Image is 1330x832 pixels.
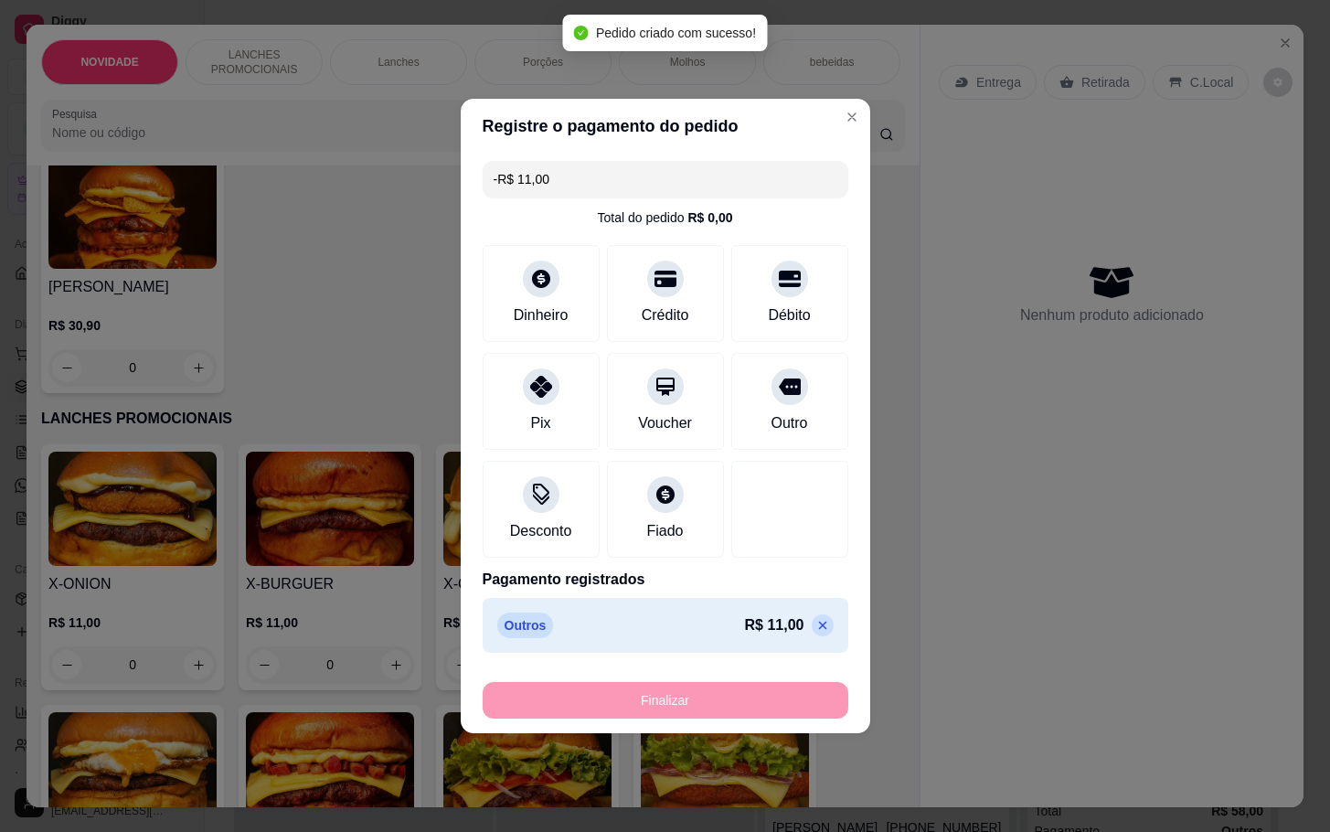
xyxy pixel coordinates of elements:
[771,412,807,434] div: Outro
[687,208,732,227] div: R$ 0,00
[514,304,569,326] div: Dinheiro
[497,613,554,638] p: Outros
[461,99,870,154] header: Registre o pagamento do pedido
[494,161,837,197] input: Ex.: hambúrguer de cordeiro
[596,26,756,40] span: Pedido criado com sucesso!
[837,102,867,132] button: Close
[642,304,689,326] div: Crédito
[530,412,550,434] div: Pix
[510,520,572,542] div: Desconto
[483,569,848,591] p: Pagamento registrados
[597,208,732,227] div: Total do pedido
[574,26,589,40] span: check-circle
[646,520,683,542] div: Fiado
[745,614,804,636] p: R$ 11,00
[638,412,692,434] div: Voucher
[768,304,810,326] div: Débito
